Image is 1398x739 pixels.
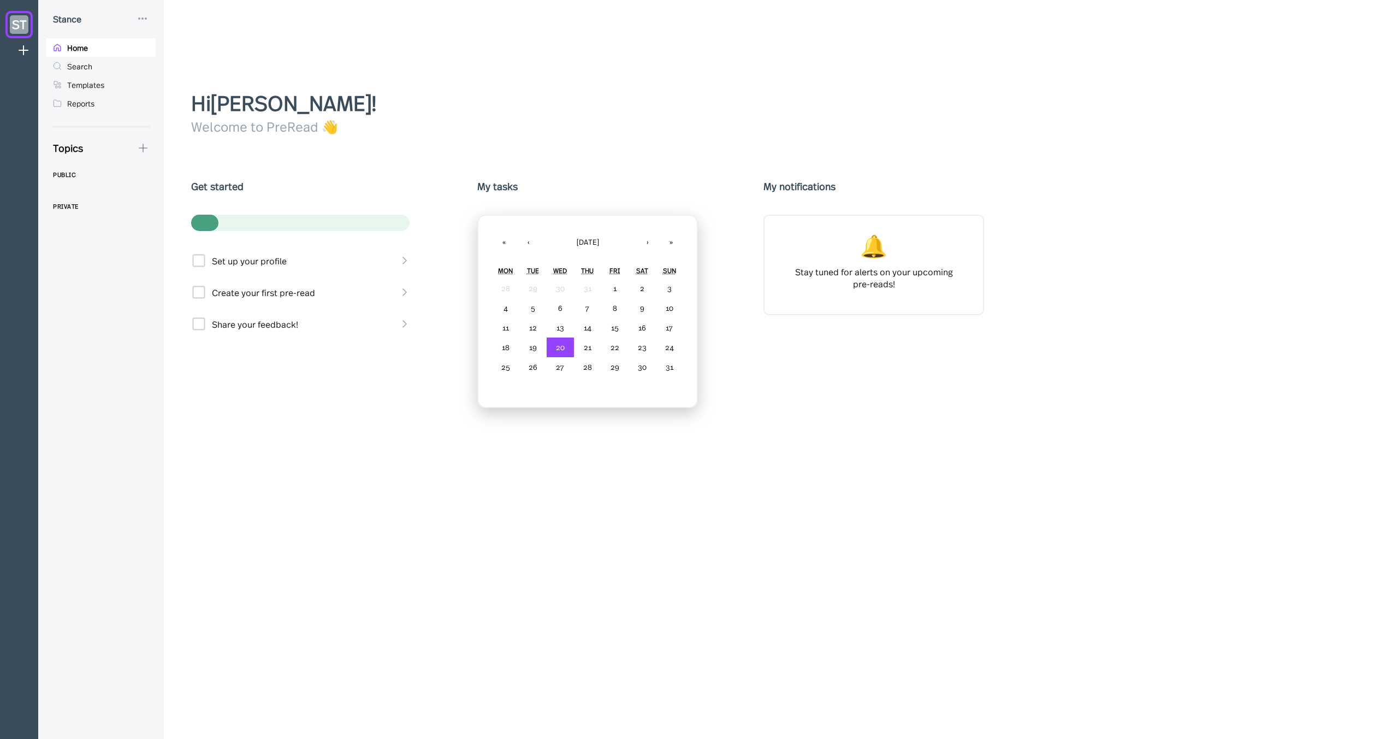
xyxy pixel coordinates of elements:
abbr: August 27, 2025 [556,362,564,372]
button: August 21, 2025 [574,338,601,357]
button: August 14, 2025 [574,318,601,338]
abbr: August 7, 2025 [585,303,589,313]
div: Stay tuned for alerts on your upcoming pre-reads! [792,265,956,289]
abbr: August 1, 2025 [613,283,617,293]
button: August 13, 2025 [547,318,574,338]
button: ‹ [516,229,540,253]
button: August 20, 2025 [547,338,574,357]
div: Set up your profile [212,255,287,267]
button: August 25, 2025 [492,357,519,377]
button: August 11, 2025 [492,318,519,338]
button: August 31, 2025 [656,357,683,377]
abbr: August 30, 2025 [638,362,647,372]
button: July 28, 2025 [492,279,519,298]
div: Stance [53,13,81,24]
button: August 10, 2025 [656,298,683,318]
div: Create your first pre-read [212,286,315,298]
button: » [659,229,683,253]
abbr: Sunday [663,266,676,275]
button: August 23, 2025 [629,338,656,357]
abbr: August 15, 2025 [611,322,619,333]
button: August 2, 2025 [629,279,656,298]
abbr: August 23, 2025 [638,342,647,352]
button: August 15, 2025 [601,318,629,338]
button: August 28, 2025 [574,357,601,377]
abbr: July 29, 2025 [529,283,537,293]
button: August 5, 2025 [519,298,547,318]
button: August 19, 2025 [519,338,547,357]
abbr: August 6, 2025 [558,303,562,313]
abbr: Saturday [636,266,648,275]
button: July 29, 2025 [519,279,547,298]
abbr: Tuesday [527,266,539,275]
abbr: August 3, 2025 [667,283,672,293]
abbr: August 21, 2025 [584,342,591,352]
abbr: August 25, 2025 [501,362,510,372]
abbr: August 17, 2025 [666,322,673,333]
div: Get started [191,179,412,193]
button: August 12, 2025 [519,318,547,338]
abbr: August 4, 2025 [503,303,508,313]
button: July 30, 2025 [547,279,574,298]
button: August 18, 2025 [492,338,519,357]
abbr: August 26, 2025 [529,362,537,372]
button: August 30, 2025 [629,357,656,377]
button: August 29, 2025 [601,357,629,377]
abbr: August 9, 2025 [640,303,644,313]
abbr: August 19, 2025 [529,342,537,352]
abbr: July 30, 2025 [556,283,565,293]
button: [DATE] [540,229,635,253]
button: July 31, 2025 [574,279,601,298]
abbr: August 12, 2025 [529,322,537,333]
button: August 22, 2025 [601,338,629,357]
abbr: August 13, 2025 [556,322,564,333]
div: My notifications [763,179,984,193]
abbr: August 2, 2025 [640,283,644,293]
button: August 7, 2025 [574,298,601,318]
button: August 3, 2025 [656,279,683,298]
abbr: Monday [498,266,513,275]
abbr: August 8, 2025 [613,303,617,313]
abbr: Friday [609,266,620,275]
div: Topics [46,141,83,155]
button: August 24, 2025 [656,338,683,357]
div: 🔔 [860,229,887,260]
button: August 8, 2025 [601,298,629,318]
abbr: August 29, 2025 [611,362,619,372]
button: August 4, 2025 [492,298,519,318]
button: August 6, 2025 [547,298,574,318]
button: August 1, 2025 [601,279,629,298]
abbr: Wednesday [553,266,567,275]
a: ST [5,11,33,38]
abbr: August 14, 2025 [584,322,591,333]
div: My tasks [477,179,698,193]
button: › [635,229,659,253]
abbr: August 10, 2025 [666,303,673,313]
div: Templates [67,80,104,90]
button: August 17, 2025 [656,318,683,338]
abbr: August 31, 2025 [666,362,673,372]
div: Search [67,61,92,71]
div: PRIVATE [53,197,79,216]
abbr: August 28, 2025 [583,362,592,372]
abbr: July 28, 2025 [501,283,510,293]
div: Reports [67,98,94,108]
div: Welcome to PreRead 👋 [191,117,1379,135]
abbr: July 31, 2025 [584,283,591,293]
button: August 26, 2025 [519,357,547,377]
button: August 27, 2025 [547,357,574,377]
abbr: August 20, 2025 [556,342,565,352]
div: Share your feedback! [212,318,298,330]
abbr: August 22, 2025 [611,342,619,352]
button: August 9, 2025 [629,298,656,318]
div: Hi [PERSON_NAME] ! [191,87,1379,117]
div: Home [67,43,88,52]
abbr: August 24, 2025 [665,342,674,352]
span: [DATE] [577,237,599,247]
button: « [492,229,516,253]
abbr: August 16, 2025 [638,322,646,333]
div: PUBLIC [53,165,76,184]
abbr: August 11, 2025 [502,322,509,333]
button: August 16, 2025 [629,318,656,338]
div: ST [10,15,28,34]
